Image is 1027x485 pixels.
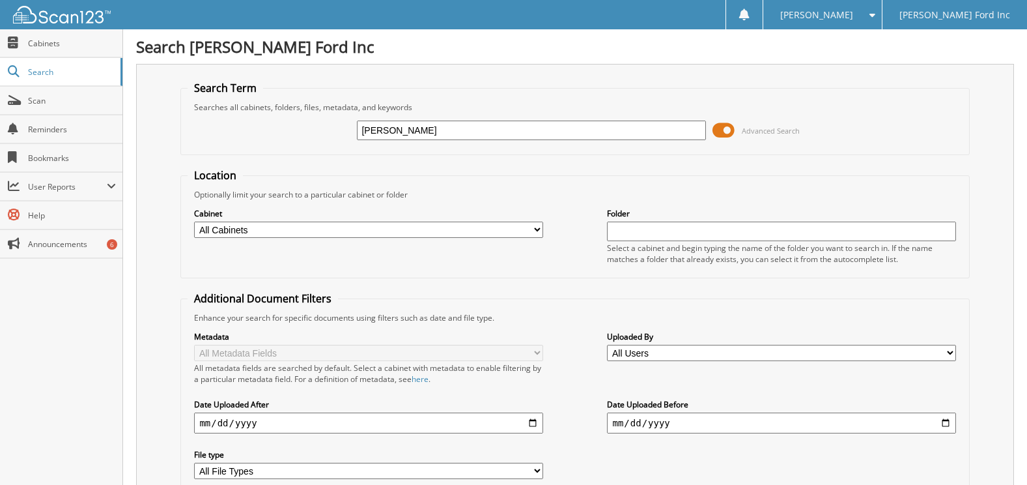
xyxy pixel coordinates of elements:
[194,362,542,385] div: All metadata fields are searched by default. Select a cabinet with metadata to enable filtering b...
[188,291,338,306] legend: Additional Document Filters
[742,126,800,136] span: Advanced Search
[194,449,542,460] label: File type
[188,189,962,200] div: Optionally limit your search to a particular cabinet or folder
[607,399,955,410] label: Date Uploaded Before
[28,181,107,192] span: User Reports
[136,36,1014,57] h1: Search [PERSON_NAME] Ford Inc
[780,11,853,19] span: [PERSON_NAME]
[28,239,116,250] span: Announcements
[607,331,955,342] label: Uploaded By
[607,242,955,265] div: Select a cabinet and begin typing the name of the folder you want to search in. If the name match...
[28,38,116,49] span: Cabinets
[13,6,111,23] img: scan123-logo-white.svg
[188,312,962,323] div: Enhance your search for specific documents using filters such as date and file type.
[962,422,1027,485] iframe: Chat Widget
[194,399,542,410] label: Date Uploaded After
[28,124,116,135] span: Reminders
[188,168,243,183] legend: Location
[412,374,429,385] a: here
[188,102,962,113] div: Searches all cabinets, folders, files, metadata, and keywords
[28,95,116,106] span: Scan
[607,208,955,219] label: Folder
[28,66,114,78] span: Search
[28,210,116,221] span: Help
[107,239,117,250] div: 6
[28,153,116,164] span: Bookmarks
[194,208,542,219] label: Cabinet
[194,413,542,434] input: start
[188,81,263,95] legend: Search Term
[194,331,542,342] label: Metadata
[899,11,1010,19] span: [PERSON_NAME] Ford Inc
[607,413,955,434] input: end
